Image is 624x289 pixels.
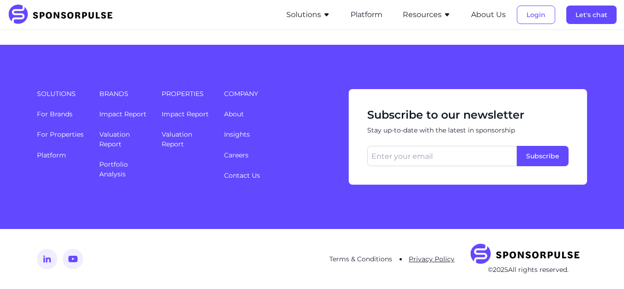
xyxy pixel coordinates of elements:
a: Let's chat [566,11,617,19]
a: About [224,110,244,118]
button: Login [517,6,555,24]
a: Insights [224,130,250,138]
button: Let's chat [566,6,617,24]
button: Platform [351,9,382,20]
a: Impact Report [99,110,146,118]
a: Terms & Conditions [329,255,392,263]
a: Login [517,11,555,19]
a: Privacy Policy [409,255,454,263]
img: SponsorPulse [469,244,587,265]
button: Resources [403,9,451,20]
a: Valuation Report [162,130,192,148]
button: Subscribe [517,146,569,166]
a: For Properties [37,130,84,138]
span: Solutions [37,89,88,98]
img: YouTube [63,249,83,269]
a: For Brands [37,110,73,118]
span: Company [224,89,338,98]
a: Careers [224,151,248,159]
span: Stay up-to-date with the latest in sponsorship [367,126,569,135]
a: About Us [471,11,506,19]
input: Enter your email [367,146,517,166]
p: © 2025 All rights reserved. [469,265,587,274]
a: Platform [37,151,66,159]
a: Valuation Report [99,130,130,148]
a: Portfolio Analysis [99,160,128,178]
span: Subscribe to our newsletter [367,108,569,122]
span: Properties [162,89,213,98]
button: Solutions [286,9,330,20]
iframe: Chat Widget [578,245,624,289]
span: Brands [99,89,151,98]
img: LinkedIn [37,249,57,269]
a: Platform [351,11,382,19]
img: SponsorPulse [7,5,120,25]
a: Impact Report [162,110,209,118]
a: Contact Us [224,171,260,180]
button: About Us [471,9,506,20]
